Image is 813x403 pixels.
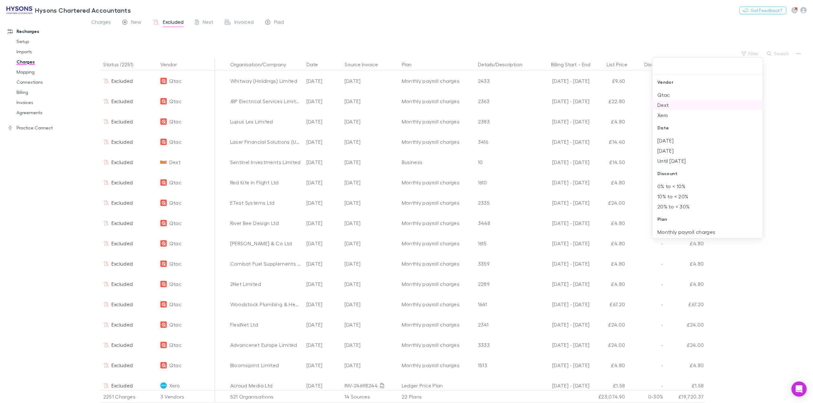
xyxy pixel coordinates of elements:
li: Qtac [652,90,763,100]
li: Monthly payroll charges [652,227,763,237]
li: Xero [652,110,763,120]
div: Vendor [652,75,763,90]
li: Until [DATE] [652,156,763,166]
div: Plan [652,212,763,227]
div: Open Intercom Messenger [791,381,807,397]
li: 20% to < 30% [652,201,763,212]
li: [DATE] [652,146,763,156]
li: [DATE] [652,135,763,146]
li: 10% to < 20% [652,191,763,201]
div: Date [652,120,763,135]
li: 0% to < 10% [652,181,763,191]
li: Dext [652,100,763,110]
div: Discount [652,166,763,181]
